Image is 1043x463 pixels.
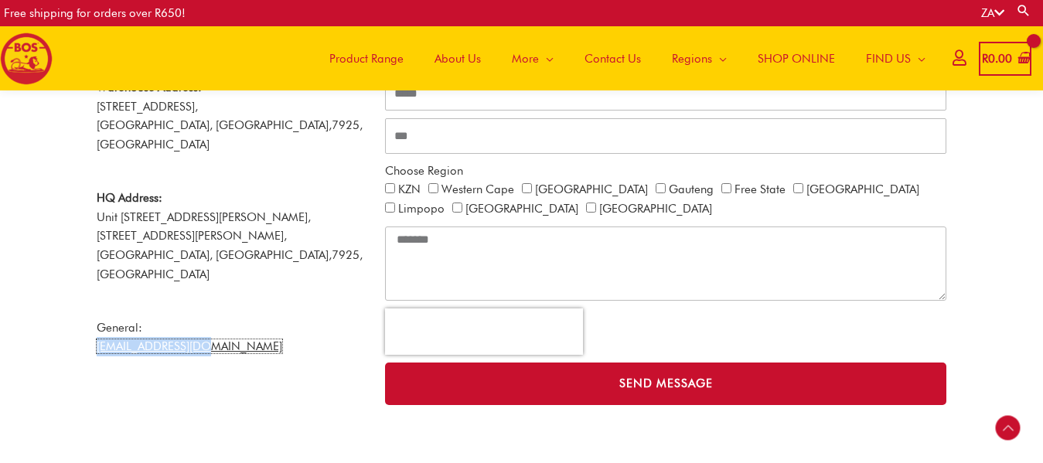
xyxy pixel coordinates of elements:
span: R [982,52,988,66]
label: [GEOGRAPHIC_DATA] [599,202,712,216]
span: Send Message [619,378,713,390]
label: Free State [735,182,786,196]
iframe: reCAPTCHA [385,308,583,355]
label: Limpopo [398,202,445,216]
span: SHOP ONLINE [758,36,835,82]
p: General: [97,318,370,357]
a: SHOP ONLINE [742,26,850,90]
span: [GEOGRAPHIC_DATA], [GEOGRAPHIC_DATA], [97,118,332,132]
button: Send Message [385,363,947,405]
label: [GEOGRAPHIC_DATA] [465,202,578,216]
label: Western Cape [441,182,514,196]
a: ZA [981,6,1004,20]
span: 7925, [GEOGRAPHIC_DATA] [97,248,363,281]
a: View Shopping Cart, empty [979,42,1031,77]
span: Regions [672,36,712,82]
a: [EMAIL_ADDRESS][DOMAIN_NAME] [97,339,282,353]
nav: Site Navigation [302,26,941,90]
strong: Warehouse Address: [97,80,202,94]
bdi: 0.00 [982,52,1012,66]
span: More [512,36,539,82]
label: Choose Region [385,162,463,181]
label: KZN [398,182,421,196]
label: [GEOGRAPHIC_DATA] [806,182,919,196]
span: About Us [435,36,481,82]
span: Contact Us [585,36,641,82]
span: [STREET_ADDRESS][PERSON_NAME], [97,229,287,243]
a: Regions [656,26,742,90]
a: About Us [419,26,496,90]
span: [GEOGRAPHIC_DATA], [GEOGRAPHIC_DATA], [97,248,332,262]
span: Unit [STREET_ADDRESS][PERSON_NAME], [97,191,311,224]
a: Contact Us [569,26,656,90]
strong: HQ Address: [97,191,162,205]
a: More [496,26,569,90]
label: [GEOGRAPHIC_DATA] [535,182,648,196]
a: Product Range [314,26,419,90]
a: Search button [1016,3,1031,18]
label: Gauteng [669,182,714,196]
span: FIND US [866,36,911,82]
span: [STREET_ADDRESS], [97,100,198,114]
span: Product Range [329,36,404,82]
